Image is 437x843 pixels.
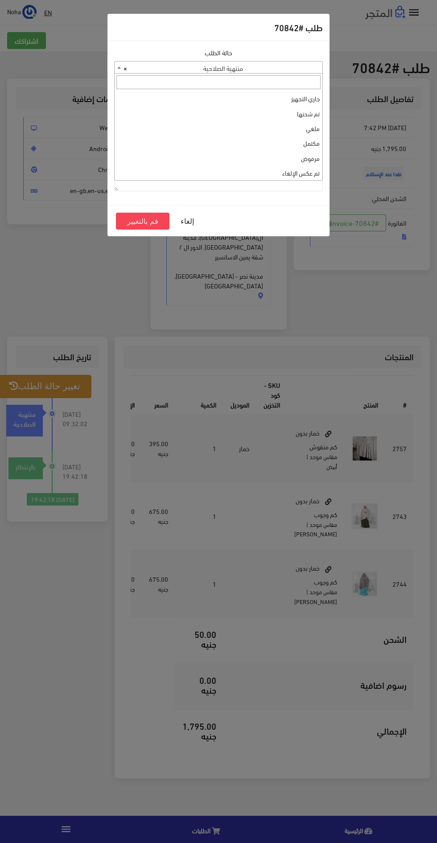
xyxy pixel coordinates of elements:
[115,136,322,150] li: مكتمل
[115,91,322,106] li: جاري التجهيز
[11,782,45,816] iframe: Drift Widget Chat Controller
[124,62,127,74] span: ×
[115,121,322,136] li: ملغي
[205,48,232,58] label: حالة الطلب
[114,61,323,74] span: منتهية الصلاحية
[115,106,322,121] li: تم شحنها
[274,21,323,34] h5: طلب #70842
[116,213,169,230] button: قم بالتغيير
[115,165,322,180] li: تم عكس الإلغاء
[115,151,322,165] li: مرفوض
[169,213,205,230] button: إلغاء
[115,62,322,74] span: منتهية الصلاحية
